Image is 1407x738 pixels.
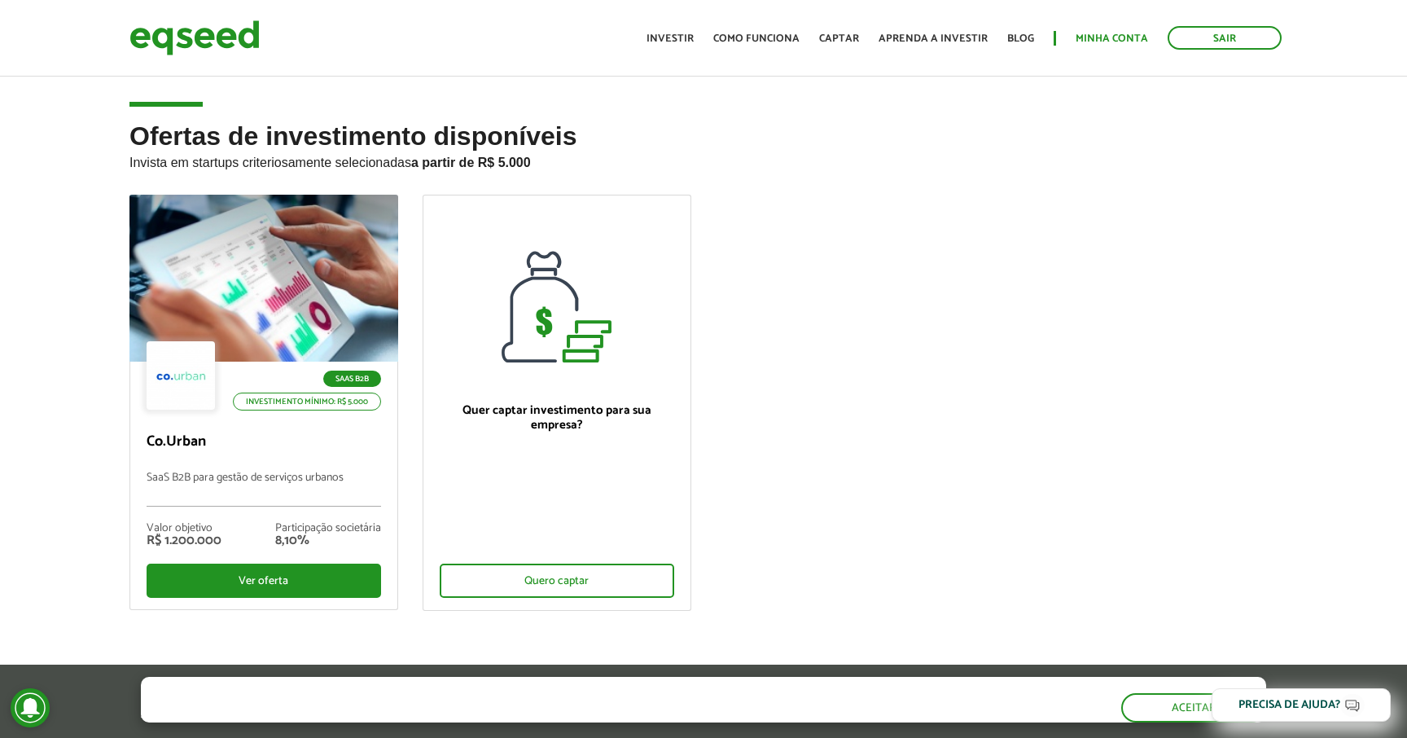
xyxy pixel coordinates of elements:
p: Ao clicar em "aceitar", você aceita nossa . [141,706,730,722]
p: Invista em startups criteriosamente selecionadas [129,151,1278,170]
p: Quer captar investimento para sua empresa? [440,403,674,433]
a: Investir [647,33,694,44]
a: Aprenda a investir [879,33,988,44]
a: Minha conta [1076,33,1148,44]
div: R$ 1.200.000 [147,534,221,547]
h5: O site da EqSeed utiliza cookies para melhorar sua navegação. [141,677,730,702]
strong: a partir de R$ 5.000 [411,156,531,169]
img: EqSeed [129,16,260,59]
p: SaaS B2B para gestão de serviços urbanos [147,472,381,507]
div: Ver oferta [147,564,381,598]
a: política de privacidade e de cookies [356,708,544,722]
a: Captar [819,33,859,44]
p: Co.Urban [147,433,381,451]
div: 8,10% [275,534,381,547]
h2: Ofertas de investimento disponíveis [129,122,1278,195]
a: Sair [1168,26,1282,50]
a: Blog [1007,33,1034,44]
a: SaaS B2B Investimento mínimo: R$ 5.000 Co.Urban SaaS B2B para gestão de serviços urbanos Valor ob... [129,195,398,610]
p: Investimento mínimo: R$ 5.000 [233,393,381,411]
div: Participação societária [275,523,381,534]
div: Valor objetivo [147,523,221,534]
a: Quer captar investimento para sua empresa? Quero captar [423,195,691,611]
a: Como funciona [713,33,800,44]
div: Quero captar [440,564,674,598]
p: SaaS B2B [323,371,381,387]
button: Aceitar [1121,693,1266,723]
